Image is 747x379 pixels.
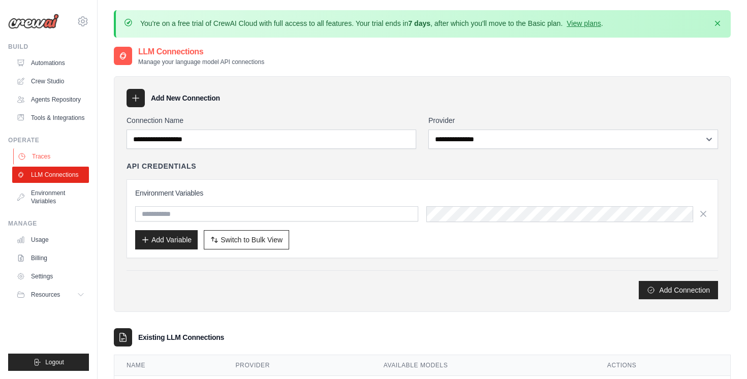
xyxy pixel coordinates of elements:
[595,355,730,376] th: Actions
[371,355,595,376] th: Available Models
[31,291,60,299] span: Resources
[567,19,601,27] a: View plans
[127,115,416,125] label: Connection Name
[224,355,371,376] th: Provider
[8,136,89,144] div: Operate
[135,230,198,249] button: Add Variable
[8,354,89,371] button: Logout
[12,287,89,303] button: Resources
[138,58,264,66] p: Manage your language model API connections
[13,148,90,165] a: Traces
[12,73,89,89] a: Crew Studio
[12,250,89,266] a: Billing
[138,332,224,342] h3: Existing LLM Connections
[204,230,289,249] button: Switch to Bulk View
[8,43,89,51] div: Build
[428,115,718,125] label: Provider
[12,185,89,209] a: Environment Variables
[408,19,430,27] strong: 7 days
[221,235,283,245] span: Switch to Bulk View
[12,55,89,71] a: Automations
[12,110,89,126] a: Tools & Integrations
[12,232,89,248] a: Usage
[12,268,89,285] a: Settings
[135,188,709,198] h3: Environment Variables
[138,46,264,58] h2: LLM Connections
[639,281,718,299] button: Add Connection
[8,219,89,228] div: Manage
[12,91,89,108] a: Agents Repository
[127,161,196,171] h4: API Credentials
[12,167,89,183] a: LLM Connections
[114,355,224,376] th: Name
[45,358,64,366] span: Logout
[8,14,59,29] img: Logo
[140,18,603,28] p: You're on a free trial of CrewAI Cloud with full access to all features. Your trial ends in , aft...
[151,93,220,103] h3: Add New Connection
